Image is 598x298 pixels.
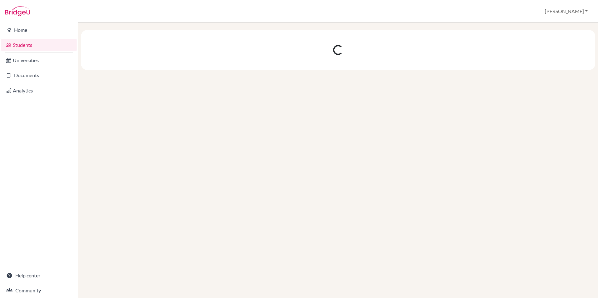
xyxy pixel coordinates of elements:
img: Bridge-U [5,6,30,16]
a: Analytics [1,84,77,97]
button: [PERSON_NAME] [542,5,590,17]
a: Documents [1,69,77,82]
a: Community [1,284,77,297]
a: Universities [1,54,77,67]
a: Students [1,39,77,51]
a: Home [1,24,77,36]
a: Help center [1,269,77,282]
